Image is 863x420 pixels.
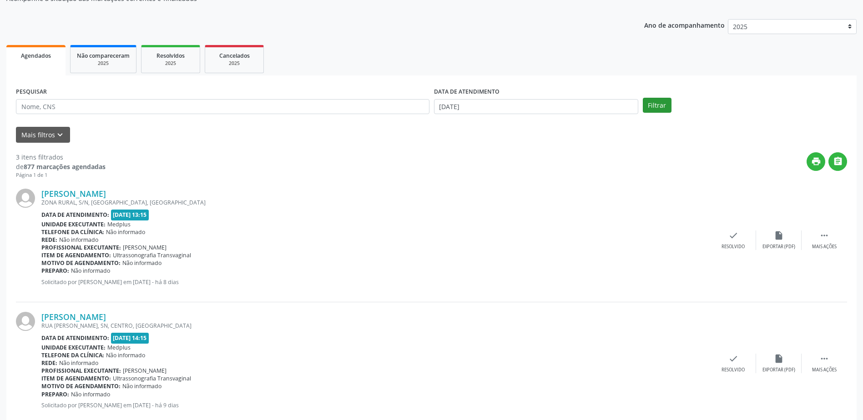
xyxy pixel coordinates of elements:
b: Preparo: [41,267,69,275]
span: Não informado [71,267,110,275]
label: DATA DE ATENDIMENTO [434,85,500,99]
div: Mais ações [812,367,837,373]
i: check [728,230,738,240]
label: PESQUISAR [16,85,47,99]
div: 2025 [148,60,193,67]
span: [DATE] 14:15 [111,333,149,343]
a: [PERSON_NAME] [41,189,106,199]
b: Profissional executante: [41,367,121,375]
div: 2025 [77,60,130,67]
i:  [819,230,829,240]
i: check [728,354,738,364]
button: Filtrar [643,98,671,113]
span: Ultrassonografia Transvaginal [113,375,191,382]
div: Resolvido [722,244,745,250]
b: Telefone da clínica: [41,228,104,236]
span: [PERSON_NAME] [123,244,167,251]
img: img [16,312,35,331]
span: Cancelados [219,52,250,60]
span: Não informado [59,359,98,367]
span: Resolvidos [156,52,185,60]
a: [PERSON_NAME] [41,312,106,322]
span: Não informado [122,382,161,390]
span: Não informado [71,390,110,398]
button: Mais filtroskeyboard_arrow_down [16,127,70,143]
i: keyboard_arrow_down [55,130,65,140]
div: Exportar (PDF) [762,367,795,373]
span: Não informado [122,259,161,267]
b: Telefone da clínica: [41,351,104,359]
b: Motivo de agendamento: [41,382,121,390]
b: Unidade executante: [41,344,106,351]
button:  [828,152,847,171]
div: ZONA RURAL, S/N, [GEOGRAPHIC_DATA], [GEOGRAPHIC_DATA] [41,199,711,206]
i: insert_drive_file [774,354,784,364]
span: Agendados [21,52,51,60]
div: de [16,162,106,171]
span: Não informado [106,351,145,359]
b: Preparo: [41,390,69,398]
img: img [16,189,35,208]
div: 3 itens filtrados [16,152,106,162]
div: RUA [PERSON_NAME], SN, CENTRO, [GEOGRAPHIC_DATA] [41,322,711,330]
span: Medplus [107,344,131,351]
div: Resolvido [722,367,745,373]
span: Ultrassonografia Transvaginal [113,251,191,259]
b: Data de atendimento: [41,211,109,219]
i: print [811,156,821,166]
div: Exportar (PDF) [762,244,795,250]
div: Mais ações [812,244,837,250]
span: Medplus [107,220,131,228]
b: Unidade executante: [41,220,106,228]
b: Item de agendamento: [41,251,111,259]
b: Profissional executante: [41,244,121,251]
input: Selecione um intervalo [434,99,638,115]
i:  [833,156,843,166]
b: Item de agendamento: [41,375,111,382]
i:  [819,354,829,364]
span: [DATE] 13:15 [111,210,149,220]
i: insert_drive_file [774,230,784,240]
b: Rede: [41,236,57,244]
b: Motivo de agendamento: [41,259,121,267]
span: Não compareceram [77,52,130,60]
b: Data de atendimento: [41,334,109,342]
p: Solicitado por [PERSON_NAME] em [DATE] - há 8 dias [41,278,711,286]
div: 2025 [212,60,257,67]
p: Solicitado por [PERSON_NAME] em [DATE] - há 9 dias [41,401,711,409]
div: Página 1 de 1 [16,171,106,179]
b: Rede: [41,359,57,367]
span: [PERSON_NAME] [123,367,167,375]
span: Não informado [106,228,145,236]
span: Não informado [59,236,98,244]
p: Ano de acompanhamento [644,19,725,30]
input: Nome, CNS [16,99,429,115]
button: print [807,152,825,171]
strong: 877 marcações agendadas [24,162,106,171]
